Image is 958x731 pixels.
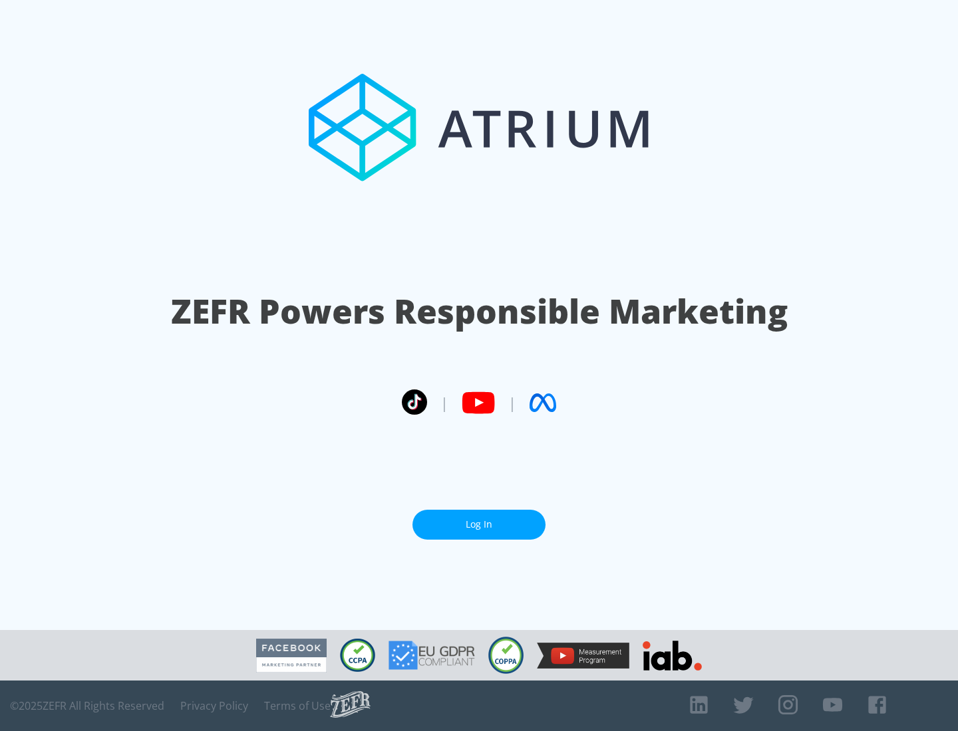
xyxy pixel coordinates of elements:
a: Privacy Policy [180,699,248,712]
a: Terms of Use [264,699,331,712]
span: © 2025 ZEFR All Rights Reserved [10,699,164,712]
span: | [440,393,448,413]
img: Facebook Marketing Partner [256,639,327,673]
a: Log In [412,510,546,540]
img: GDPR Compliant [389,641,475,670]
img: YouTube Measurement Program [537,643,629,669]
img: IAB [643,641,702,671]
span: | [508,393,516,413]
img: CCPA Compliant [340,639,375,672]
img: COPPA Compliant [488,637,524,674]
h1: ZEFR Powers Responsible Marketing [171,288,788,334]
